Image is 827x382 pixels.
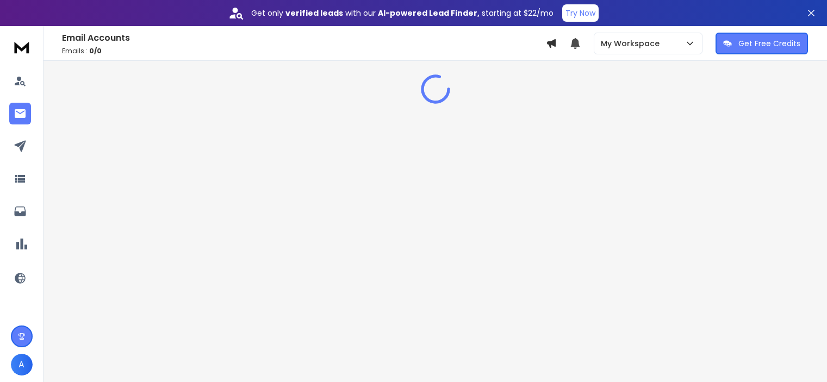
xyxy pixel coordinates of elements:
[62,32,546,45] h1: Email Accounts
[11,354,33,375] button: A
[565,8,595,18] p: Try Now
[738,38,800,49] p: Get Free Credits
[11,37,33,57] img: logo
[601,38,664,49] p: My Workspace
[562,4,599,22] button: Try Now
[251,8,554,18] p: Get only with our starting at $22/mo
[62,47,546,55] p: Emails :
[285,8,343,18] strong: verified leads
[716,33,808,54] button: Get Free Credits
[89,46,102,55] span: 0 / 0
[378,8,480,18] strong: AI-powered Lead Finder,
